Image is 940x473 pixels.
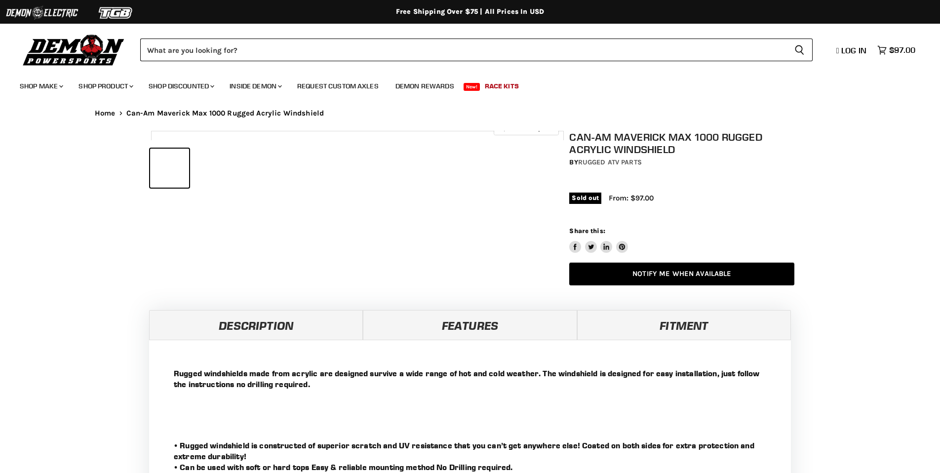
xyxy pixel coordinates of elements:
aside: Share this: [569,227,628,253]
span: From: $97.00 [609,194,654,202]
a: Request Custom Axles [290,76,386,96]
button: IMAGE thumbnail [150,149,189,188]
p: Rugged windshields made from acrylic are designed survive a wide range of hot and cold weather. T... [174,368,766,390]
img: Demon Electric Logo 2 [5,3,79,22]
a: Fitment [577,310,791,340]
a: Inside Demon [222,76,288,96]
span: Sold out [569,193,601,203]
span: $97.00 [889,45,915,55]
span: Can-Am Maverick Max 1000 Rugged Acrylic Windshield [126,109,324,118]
a: Shop Make [12,76,69,96]
a: $97.00 [872,43,920,57]
span: Log in [841,45,866,55]
h1: Can-Am Maverick Max 1000 Rugged Acrylic Windshield [569,131,794,156]
input: Search [140,39,786,61]
a: Notify Me When Available [569,263,794,286]
div: by [569,157,794,168]
nav: Breadcrumbs [75,109,865,118]
span: Share this: [569,227,605,235]
a: Description [149,310,363,340]
a: Features [363,310,577,340]
button: Search [786,39,813,61]
span: New! [464,83,480,91]
span: Click to expand [499,124,553,132]
a: Shop Product [71,76,139,96]
img: Demon Powersports [20,32,128,67]
a: Rugged ATV Parts [578,158,642,166]
div: Free Shipping Over $75 | All Prices In USD [75,7,865,16]
form: Product [140,39,813,61]
img: TGB Logo 2 [79,3,153,22]
a: Shop Discounted [141,76,220,96]
a: Race Kits [477,76,526,96]
a: Log in [832,46,872,55]
ul: Main menu [12,72,913,96]
a: Home [95,109,116,118]
a: Demon Rewards [388,76,462,96]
